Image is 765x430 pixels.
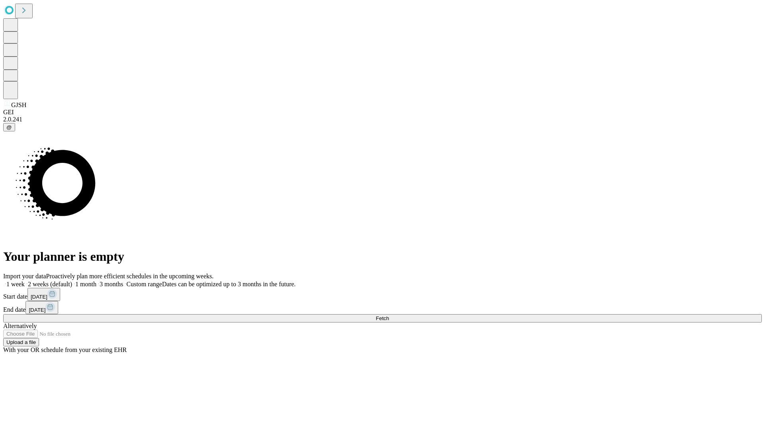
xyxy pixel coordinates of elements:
span: Import your data [3,273,46,279]
span: Alternatively [3,322,37,329]
button: @ [3,123,15,131]
button: [DATE] [25,301,58,314]
button: Fetch [3,314,762,322]
span: 3 months [100,281,123,287]
button: Upload a file [3,338,39,346]
div: 2.0.241 [3,116,762,123]
span: Custom range [126,281,162,287]
span: Fetch [376,315,389,321]
div: End date [3,301,762,314]
span: 1 month [75,281,96,287]
button: [DATE] [27,288,60,301]
span: 2 weeks (default) [28,281,72,287]
span: [DATE] [29,307,45,313]
span: 1 week [6,281,25,287]
span: @ [6,124,12,130]
span: With your OR schedule from your existing EHR [3,346,127,353]
span: GJSH [11,102,26,108]
span: [DATE] [31,294,47,300]
h1: Your planner is empty [3,249,762,264]
span: Proactively plan more efficient schedules in the upcoming weeks. [46,273,214,279]
span: Dates can be optimized up to 3 months in the future. [162,281,296,287]
div: GEI [3,109,762,116]
div: Start date [3,288,762,301]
